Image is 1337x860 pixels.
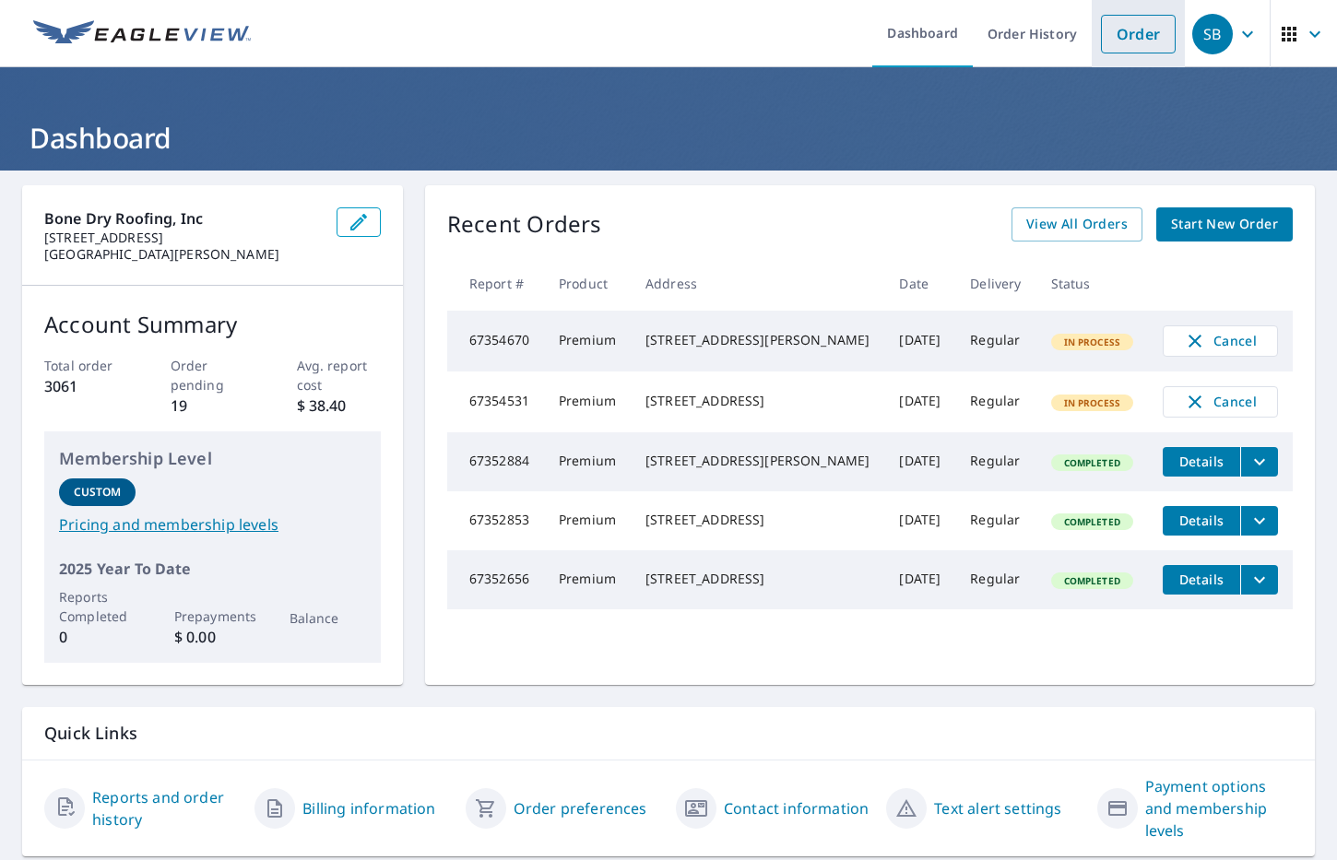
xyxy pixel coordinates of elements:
[1101,15,1176,53] a: Order
[1156,207,1293,242] a: Start New Order
[44,308,381,341] p: Account Summary
[1174,453,1229,470] span: Details
[44,356,128,375] p: Total order
[44,722,1293,745] p: Quick Links
[1171,213,1278,236] span: Start New Order
[302,797,435,819] a: Billing information
[884,256,955,311] th: Date
[447,432,544,491] td: 67352884
[447,207,602,242] p: Recent Orders
[1174,571,1229,588] span: Details
[59,626,136,648] p: 0
[22,119,1315,157] h1: Dashboard
[44,207,322,230] p: Bone Dry Roofing, Inc
[955,550,1035,609] td: Regular
[884,491,955,550] td: [DATE]
[1026,213,1128,236] span: View All Orders
[544,550,631,609] td: Premium
[544,491,631,550] td: Premium
[92,786,240,831] a: Reports and order history
[1163,325,1278,357] button: Cancel
[1036,256,1149,311] th: Status
[884,432,955,491] td: [DATE]
[1163,506,1240,536] button: detailsBtn-67352853
[44,375,128,397] p: 3061
[297,356,381,395] p: Avg. report cost
[59,513,366,536] a: Pricing and membership levels
[544,256,631,311] th: Product
[1053,396,1132,409] span: In Process
[1163,386,1278,418] button: Cancel
[59,558,366,580] p: 2025 Year To Date
[955,311,1035,371] td: Regular
[645,570,870,588] div: [STREET_ADDRESS]
[1240,506,1278,536] button: filesDropdownBtn-67352853
[884,371,955,432] td: [DATE]
[1240,447,1278,477] button: filesDropdownBtn-67352884
[645,331,870,349] div: [STREET_ADDRESS][PERSON_NAME]
[645,452,870,470] div: [STREET_ADDRESS][PERSON_NAME]
[1053,574,1131,587] span: Completed
[544,432,631,491] td: Premium
[724,797,869,819] a: Contact information
[544,371,631,432] td: Premium
[1053,336,1132,348] span: In Process
[174,626,251,648] p: $ 0.00
[74,484,122,501] p: Custom
[1182,330,1259,352] span: Cancel
[544,311,631,371] td: Premium
[447,311,544,371] td: 67354670
[33,20,251,48] img: EV Logo
[171,356,254,395] p: Order pending
[1145,775,1293,842] a: Payment options and membership levels
[514,797,647,819] a: Order preferences
[447,256,544,311] th: Report #
[645,511,870,529] div: [STREET_ADDRESS]
[631,256,884,311] th: Address
[44,246,322,263] p: [GEOGRAPHIC_DATA][PERSON_NAME]
[884,311,955,371] td: [DATE]
[44,230,322,246] p: [STREET_ADDRESS]
[1174,512,1229,529] span: Details
[955,491,1035,550] td: Regular
[955,256,1035,311] th: Delivery
[171,395,254,417] p: 19
[955,371,1035,432] td: Regular
[955,432,1035,491] td: Regular
[1012,207,1142,242] a: View All Orders
[934,797,1061,819] a: Text alert settings
[1053,456,1131,469] span: Completed
[290,608,366,628] p: Balance
[447,550,544,609] td: 67352656
[884,550,955,609] td: [DATE]
[645,392,870,410] div: [STREET_ADDRESS]
[1163,565,1240,595] button: detailsBtn-67352656
[447,491,544,550] td: 67352853
[1053,515,1131,528] span: Completed
[297,395,381,417] p: $ 38.40
[59,446,366,471] p: Membership Level
[1163,447,1240,477] button: detailsBtn-67352884
[1192,14,1233,54] div: SB
[447,371,544,432] td: 67354531
[59,587,136,626] p: Reports Completed
[1182,391,1259,413] span: Cancel
[1240,565,1278,595] button: filesDropdownBtn-67352656
[174,607,251,626] p: Prepayments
